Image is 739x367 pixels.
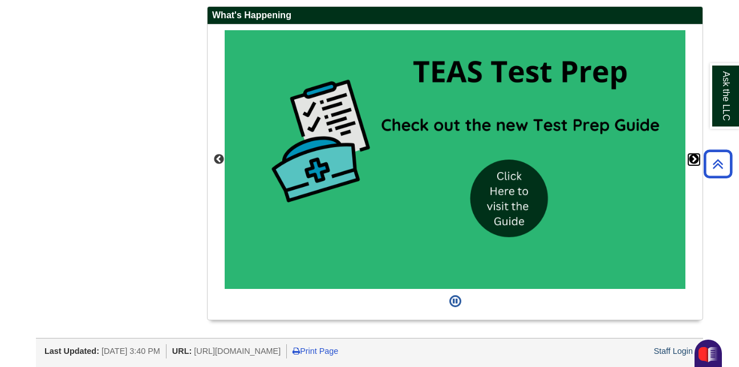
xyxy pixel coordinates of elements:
button: Previous [213,154,225,165]
img: Check out the new TEAS Test Prep topic guide. [225,30,685,289]
button: Pause [446,289,465,314]
span: [DATE] 3:40 PM [101,346,160,356]
h2: What's Happening [208,7,703,25]
span: Last Updated: [44,346,99,356]
span: URL: [172,346,192,356]
span: [URL][DOMAIN_NAME] [194,346,281,356]
a: Staff Login [653,346,693,356]
i: Print Page [293,347,300,355]
div: This box contains rotating images [225,30,685,289]
button: Next [688,154,700,165]
a: Back to Top [700,156,736,172]
a: Print Page [293,346,338,356]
